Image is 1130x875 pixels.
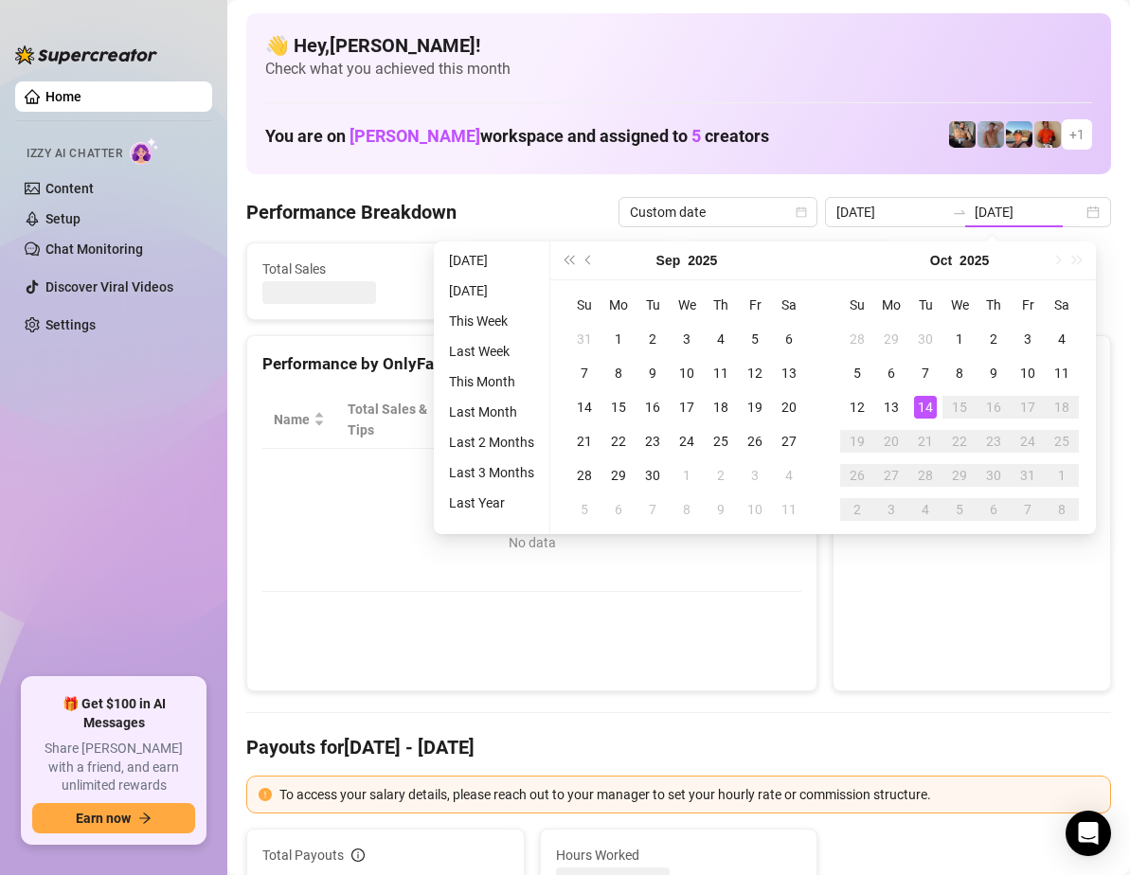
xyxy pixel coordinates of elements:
img: Zach [1006,121,1032,148]
span: + 1 [1069,124,1085,145]
a: Discover Viral Videos [45,279,173,295]
a: Chat Monitoring [45,241,143,257]
span: Total Payouts [262,845,344,866]
span: Izzy AI Chatter [27,145,122,163]
span: 🎁 Get $100 in AI Messages [32,695,195,732]
span: Hours Worked [556,845,802,866]
input: End date [975,202,1083,223]
h4: 👋 Hey, [PERSON_NAME] ! [265,32,1092,59]
img: George [949,121,976,148]
a: Setup [45,211,81,226]
img: Justin [1034,121,1061,148]
img: logo-BBDzfeDw.svg [15,45,157,64]
img: Joey [978,121,1004,148]
span: arrow-right [138,812,152,825]
span: Total Sales & Tips [348,399,429,440]
span: to [952,205,967,220]
span: Messages Sent [703,259,875,279]
span: 5 [691,126,701,146]
div: No data [281,532,782,553]
span: Earn now [76,811,131,826]
span: swap-right [952,205,967,220]
div: Performance by OnlyFans Creator [262,351,801,377]
a: Content [45,181,94,196]
th: Sales / Hour [579,391,675,449]
div: To access your salary details, please reach out to your manager to set your hourly rate or commis... [279,784,1099,805]
span: Active Chats [482,259,655,279]
span: info-circle [351,848,365,862]
span: Custom date [630,198,806,226]
th: Chat Conversion [676,391,802,449]
a: Home [45,89,81,104]
span: [PERSON_NAME] [350,126,480,146]
input: Start date [836,202,944,223]
div: Sales by OnlyFans Creator [849,351,1095,377]
div: Est. Hours Worked [467,399,553,440]
span: Check what you achieved this month [265,59,1092,80]
h4: Performance Breakdown [246,199,457,225]
th: Name [262,391,336,449]
h1: You are on workspace and assigned to creators [265,126,769,147]
span: Name [274,409,310,430]
span: Total Sales [262,259,435,279]
button: Earn nowarrow-right [32,803,195,833]
span: Chat Conversion [688,399,776,440]
div: Open Intercom Messenger [1066,811,1111,856]
h4: Payouts for [DATE] - [DATE] [246,734,1111,760]
a: Settings [45,317,96,332]
img: AI Chatter [130,137,159,165]
span: calendar [796,206,807,218]
span: exclamation-circle [259,788,272,801]
span: Sales / Hour [590,399,649,440]
span: Share [PERSON_NAME] with a friend, and earn unlimited rewards [32,740,195,795]
th: Total Sales & Tips [336,391,456,449]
